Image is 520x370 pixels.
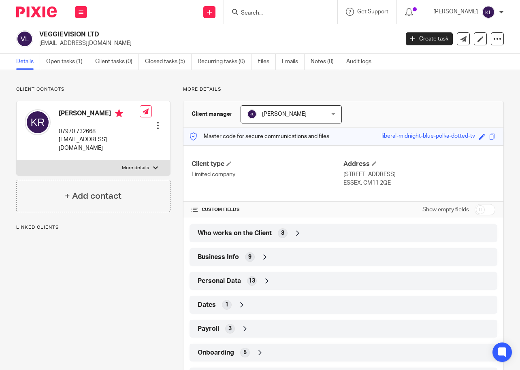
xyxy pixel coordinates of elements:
[243,349,247,357] span: 5
[59,109,140,119] h4: [PERSON_NAME]
[357,9,388,15] span: Get Support
[262,111,307,117] span: [PERSON_NAME]
[198,301,216,309] span: Dates
[228,325,232,333] span: 3
[145,54,192,70] a: Closed tasks (5)
[192,110,232,118] h3: Client manager
[343,170,495,179] p: [STREET_ADDRESS]
[192,160,343,168] h4: Client type
[225,301,228,309] span: 1
[258,54,276,70] a: Files
[39,30,323,39] h2: VEGGIEVISION LTD
[39,39,394,47] p: [EMAIL_ADDRESS][DOMAIN_NAME]
[183,86,504,93] p: More details
[16,6,57,17] img: Pixie
[25,109,51,135] img: svg%3E
[16,54,40,70] a: Details
[343,179,495,187] p: ESSEX, CM11 2QE
[190,132,329,140] p: Master code for secure communications and files
[59,128,140,136] p: 07970 732668
[198,277,241,285] span: Personal Data
[198,349,234,357] span: Onboarding
[16,86,170,93] p: Client contacts
[433,8,478,16] p: [PERSON_NAME]
[422,206,469,214] label: Show empty fields
[198,253,239,262] span: Business Info
[95,54,139,70] a: Client tasks (0)
[281,229,284,237] span: 3
[346,54,377,70] a: Audit logs
[381,132,475,141] div: liberal-midnight-blue-polka-dotted-tv
[482,6,495,19] img: svg%3E
[65,190,121,202] h4: + Add contact
[59,136,140,152] p: [EMAIL_ADDRESS][DOMAIN_NAME]
[46,54,89,70] a: Open tasks (1)
[115,109,123,117] i: Primary
[122,165,149,171] p: More details
[249,277,255,285] span: 13
[240,10,313,17] input: Search
[16,30,33,47] img: svg%3E
[198,54,251,70] a: Recurring tasks (0)
[247,109,257,119] img: svg%3E
[282,54,305,70] a: Emails
[192,170,343,179] p: Limited company
[343,160,495,168] h4: Address
[248,253,251,261] span: 9
[406,32,453,45] a: Create task
[311,54,340,70] a: Notes (0)
[198,229,272,238] span: Who works on the Client
[16,224,170,231] p: Linked clients
[192,206,343,213] h4: CUSTOM FIELDS
[198,325,219,333] span: Payroll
